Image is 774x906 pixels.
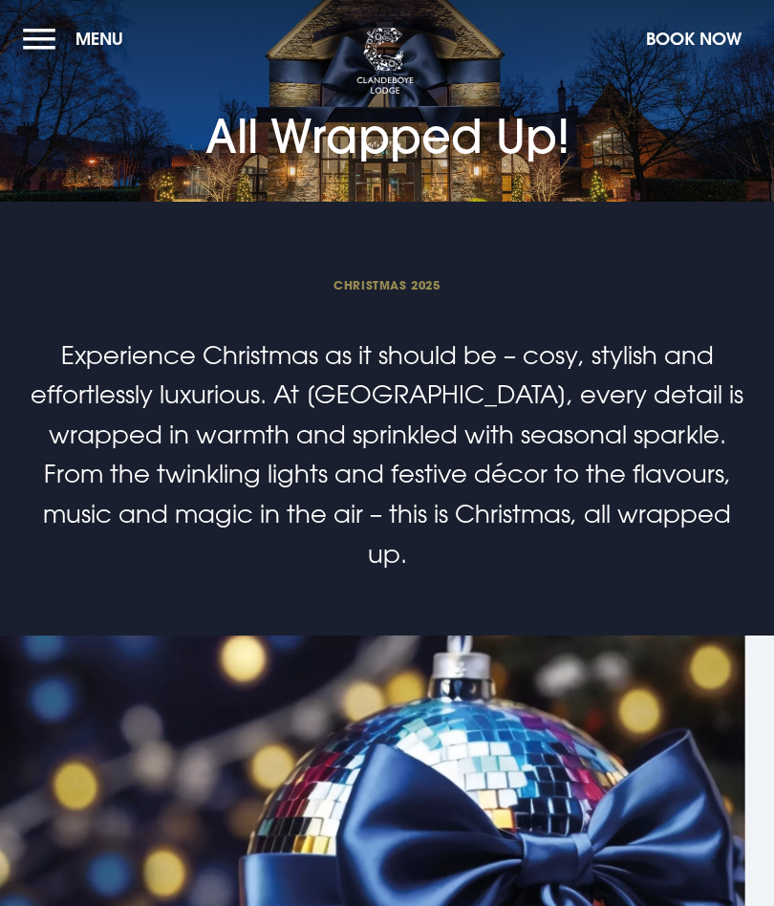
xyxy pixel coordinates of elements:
button: Menu [23,18,133,59]
p: Experience Christmas as it should be – cosy, stylish and effortlessly luxurious. At [GEOGRAPHIC_D... [23,335,751,574]
img: Clandeboye Lodge [356,28,414,95]
span: Menu [75,28,123,50]
button: Book Now [636,18,751,59]
span: Christmas 2025 [23,277,751,292]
